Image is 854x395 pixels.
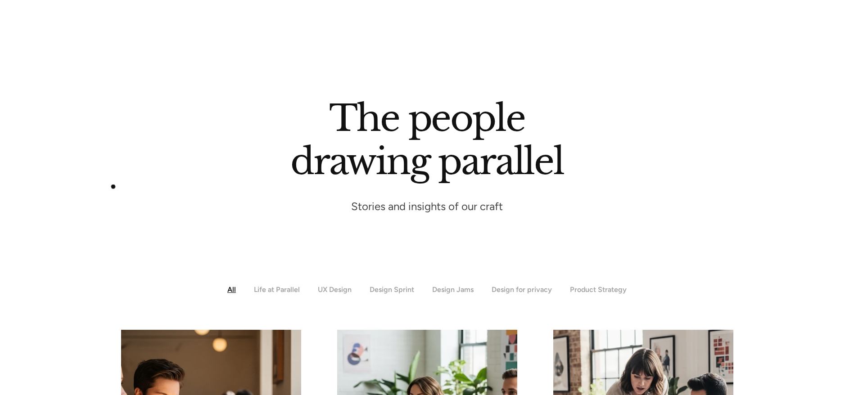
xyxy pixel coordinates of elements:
div: Design Sprint [370,285,414,294]
div: UX Design [318,285,352,294]
div: Product Strategy [570,285,627,294]
div: All [227,285,236,294]
p: Stories and insights of our craft [351,199,503,213]
div: Design Jams [432,285,474,294]
div: Life at Parallel [254,285,300,294]
div: Design for privacy [492,285,552,294]
h1: The people drawing parallel [290,97,564,183]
